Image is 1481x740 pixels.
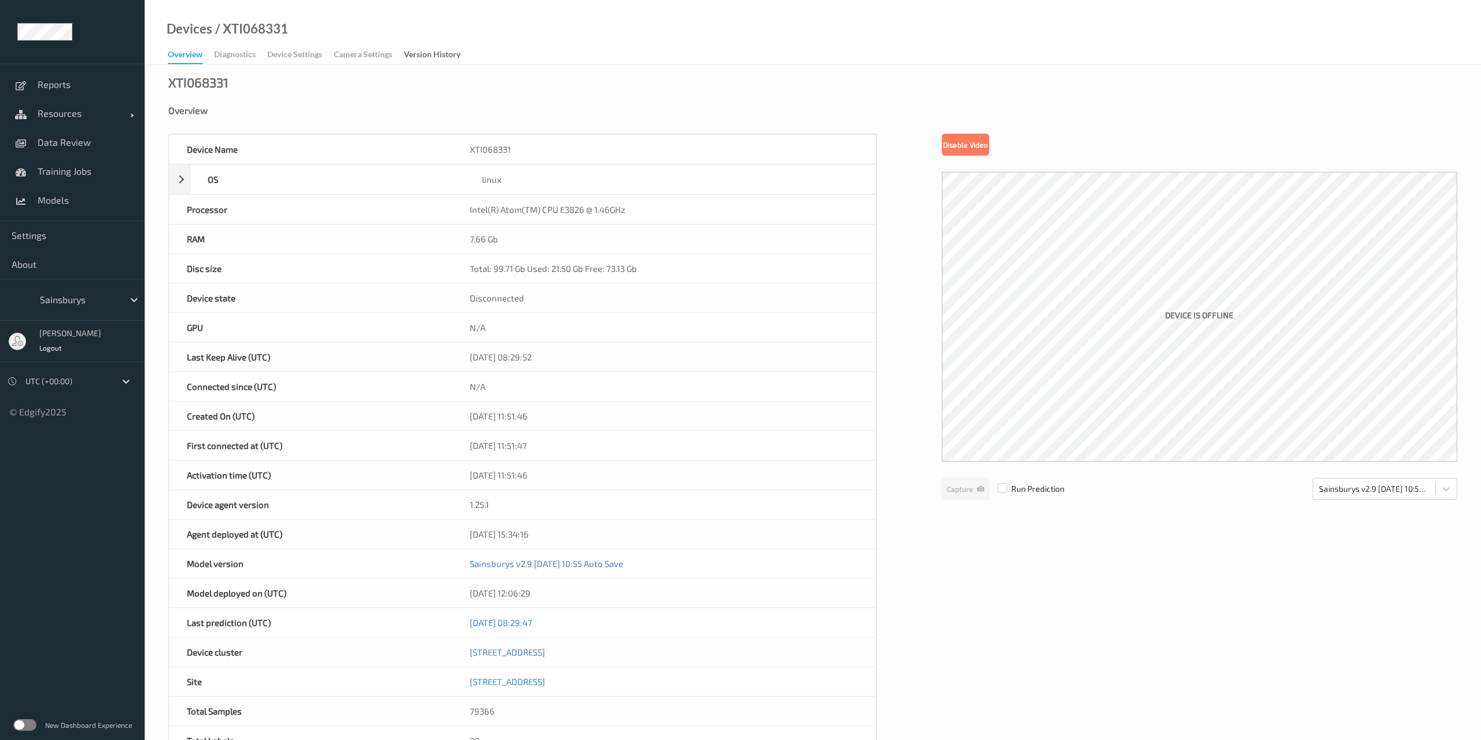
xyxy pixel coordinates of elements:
[452,284,876,312] div: Disconnected
[168,105,1457,116] div: Overview
[452,313,876,342] div: N/A
[170,431,452,460] div: First connected at (UTC)
[170,402,452,430] div: Created On (UTC)
[452,461,876,489] div: [DATE] 11:51:46
[942,478,989,500] button: Capture
[170,667,452,696] div: Site
[942,134,989,156] button: Disable Video
[170,579,452,608] div: Model deployed on (UTC)
[404,47,472,63] a: Version History
[470,558,623,569] a: Sainsburys v2.9 [DATE] 10:55 Auto Save
[452,135,876,164] div: XTI068331
[170,313,452,342] div: GPU
[452,372,876,401] div: N/A
[170,284,452,312] div: Device state
[452,343,876,371] div: [DATE] 08:29:52
[1162,307,1236,327] label: Device is offline
[404,49,460,63] div: Version History
[452,431,876,460] div: [DATE] 11:51:47
[470,617,532,628] a: [DATE] 08:29:47
[170,372,452,401] div: Connected since (UTC)
[452,579,876,608] div: [DATE] 12:06:29
[190,165,465,194] div: OS
[170,549,452,578] div: Model version
[452,224,876,253] div: 7.66 Gb
[170,697,452,726] div: Total Samples
[167,23,212,35] a: Devices
[168,47,214,64] a: Overview
[168,49,202,64] div: Overview
[168,76,229,88] div: XTI068331
[170,224,452,253] div: RAM
[170,638,452,667] div: Device cluster
[170,461,452,489] div: Activation time (UTC)
[170,608,452,637] div: Last prediction (UTC)
[452,254,876,283] div: Total: 99.71 Gb Used: 21.50 Gb Free: 73.13 Gb
[170,490,452,519] div: Device agent version
[452,697,876,726] div: 79366
[170,520,452,548] div: Agent deployed at (UTC)
[170,343,452,371] div: Last Keep Alive (UTC)
[470,676,545,687] a: [STREET_ADDRESS]
[465,165,876,194] div: linux
[170,254,452,283] div: Disc size
[170,135,452,164] div: Device Name
[169,164,876,194] div: OSlinux
[470,647,545,657] a: [STREET_ADDRESS]
[452,490,876,519] div: 1.25.1
[989,483,1064,495] span: Run Prediction
[452,520,876,548] div: [DATE] 15:34:16
[170,195,452,224] div: Processor
[452,195,876,224] div: Intel(R) Atom(TM) CPU E3826 @ 1.46GHz
[212,23,288,35] div: / XTI068331
[452,402,876,430] div: [DATE] 11:51:46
